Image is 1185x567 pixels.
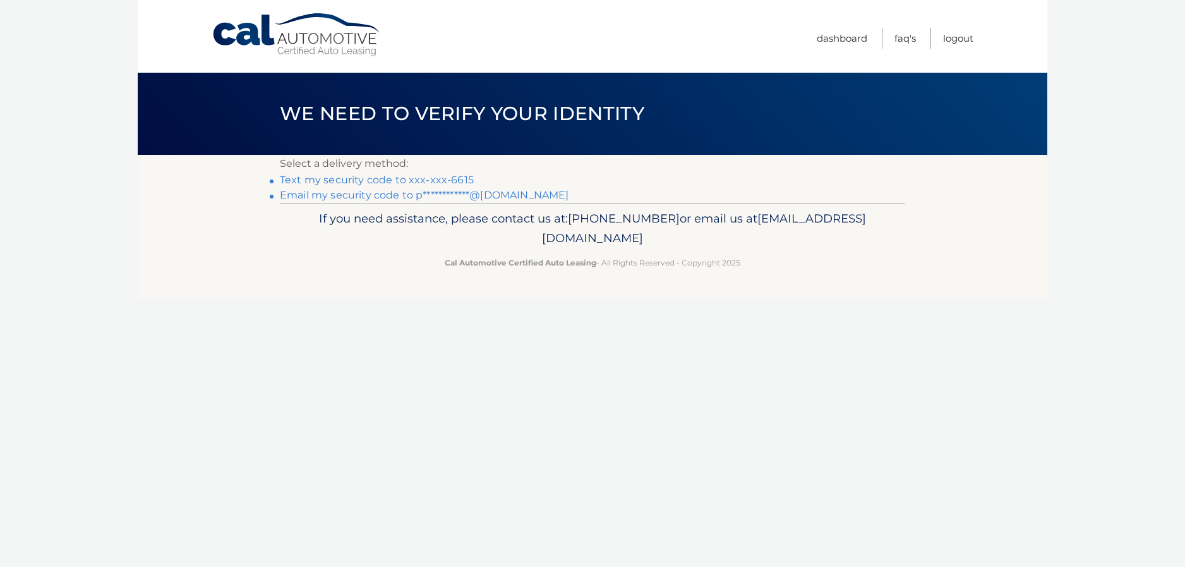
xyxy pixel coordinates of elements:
[445,258,596,267] strong: Cal Automotive Certified Auto Leasing
[894,28,916,49] a: FAQ's
[568,211,680,226] span: [PHONE_NUMBER]
[280,155,905,173] p: Select a delivery method:
[280,174,474,186] a: Text my security code to xxx-xxx-6615
[212,13,382,58] a: Cal Automotive
[817,28,867,49] a: Dashboard
[943,28,973,49] a: Logout
[288,209,897,249] p: If you need assistance, please contact us at: or email us at
[280,102,644,125] span: We need to verify your identity
[288,256,897,269] p: - All Rights Reserved - Copyright 2025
